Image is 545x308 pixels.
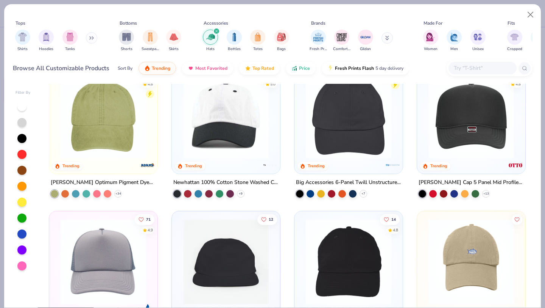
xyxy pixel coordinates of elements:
[146,33,154,41] img: Sweatpants Image
[263,157,278,173] img: Newhattan logo
[299,65,310,71] span: Price
[170,33,178,41] img: Skirts Image
[257,214,277,225] button: Like
[395,73,488,159] img: e9a9cb3e-0ea7-40dc-9480-3708dcd4f427
[450,46,458,52] span: Men
[483,192,489,196] span: + 13
[274,30,289,52] button: filter button
[385,157,400,173] img: Big Accessories logo
[228,46,241,52] span: Bottles
[188,65,194,71] img: most_fav.gif
[254,33,262,41] img: Totes Image
[250,30,265,52] button: filter button
[148,227,153,233] div: 4.9
[142,30,159,52] div: filter for Sweatpants
[425,219,518,305] img: 5800a808-b236-4233-8649-918bc3b9df4b
[169,46,179,52] span: Skirts
[182,62,233,75] button: Most Favorited
[310,46,327,52] span: Fresh Prints
[39,30,54,52] button: filter button
[227,30,242,52] div: filter for Bottles
[270,81,276,87] div: 5.0
[286,62,316,75] button: Price
[252,65,274,71] span: Top Rated
[179,73,272,159] img: d77f1ec2-bb90-48d6-8f7f-dc067ae8652d
[144,65,150,71] img: trending.gif
[277,46,286,52] span: Bags
[206,33,215,41] img: Hats Image
[510,33,519,41] img: Cropped Image
[470,30,486,52] div: filter for Unisex
[239,192,243,196] span: + 9
[470,30,486,52] button: filter button
[203,30,218,52] button: filter button
[302,73,395,159] img: 571354c7-8467-49dc-b410-bf13f3113a40
[51,178,156,187] div: [PERSON_NAME] Optimum Pigment Dyed-Cap
[119,30,134,52] button: filter button
[15,30,30,52] div: filter for Shirts
[227,30,242,52] button: filter button
[360,31,371,43] img: Gildan Image
[335,65,374,71] span: Fresh Prints Flash
[204,20,228,27] div: Accessories
[245,65,251,71] img: TopRated.gif
[473,33,482,41] img: Unisex Image
[122,33,131,41] img: Shorts Image
[360,46,371,52] span: Gildan
[118,65,132,72] div: Sort By
[507,30,522,52] button: filter button
[179,219,272,305] img: beacce2b-df13-44e6-ab4f-48a6ecf6b638
[142,30,159,52] button: filter button
[508,20,515,27] div: Fits
[66,33,74,41] img: Tanks Image
[120,20,137,27] div: Bottoms
[15,30,30,52] button: filter button
[142,46,159,52] span: Sweatpants
[230,33,238,41] img: Bottles Image
[152,65,170,71] span: Trending
[391,217,396,221] span: 14
[274,30,289,52] div: filter for Bags
[310,30,327,52] button: filter button
[447,30,462,52] div: filter for Men
[425,73,518,159] img: 31d1171b-c302-40d8-a1fe-679e4cf1ca7b
[148,81,153,87] div: 4.8
[333,46,350,52] span: Comfort Colors
[453,64,511,72] input: Try "T-Shirt"
[336,31,347,43] img: Comfort Colors Image
[311,20,325,27] div: Brands
[333,30,350,52] button: filter button
[239,62,280,75] button: Top Rated
[115,192,121,196] span: + 34
[140,157,155,173] img: Adams logo
[39,46,53,52] span: Hoodies
[203,30,218,52] div: filter for Hats
[296,178,401,187] div: Big Accessories 6-Panel Twill Unstructured Cap
[139,62,176,75] button: Trending
[310,30,327,52] div: filter for Fresh Prints
[423,30,438,52] button: filter button
[313,31,324,43] img: Fresh Prints Image
[18,33,27,41] img: Shirts Image
[195,65,227,71] span: Most Favorited
[42,33,50,41] img: Hoodies Image
[393,227,398,233] div: 4.8
[424,46,438,52] span: Women
[206,46,215,52] span: Hats
[450,33,458,41] img: Men Image
[361,192,365,196] span: + 7
[65,46,75,52] span: Tanks
[515,81,521,87] div: 4.8
[13,64,109,73] div: Browse All Customizable Products
[166,30,181,52] button: filter button
[508,157,523,173] img: Otto Cap logo
[135,214,155,225] button: Like
[472,46,484,52] span: Unisex
[16,20,25,27] div: Tops
[380,214,400,225] button: Like
[302,219,395,305] img: edef8666-5cec-4e53-8ebe-0f893baa6203
[57,219,150,305] img: 9e140c90-e119-4704-82d8-5c3fb2806cdf
[419,178,524,187] div: [PERSON_NAME] Cap 5 Panel Mid Profile Mesh Back Trucker Hat
[375,64,403,73] span: 5 day delivery
[426,33,435,41] img: Women Image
